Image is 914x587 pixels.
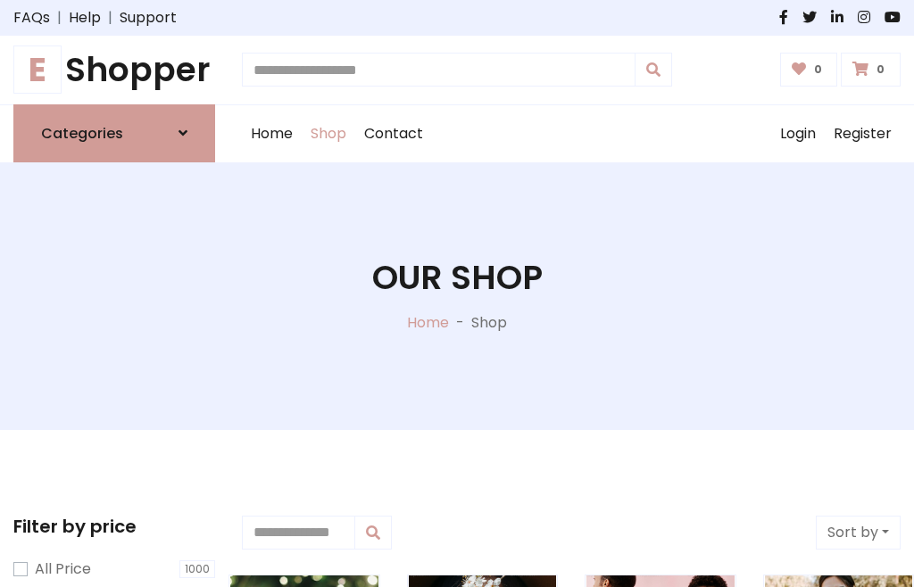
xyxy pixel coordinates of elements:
[825,105,901,162] a: Register
[372,258,543,298] h1: Our Shop
[355,105,432,162] a: Contact
[407,312,449,333] a: Home
[841,53,901,87] a: 0
[13,45,62,94] span: E
[13,50,215,90] a: EShopper
[120,7,177,29] a: Support
[35,558,91,580] label: All Price
[179,560,215,578] span: 1000
[816,516,901,550] button: Sort by
[780,53,838,87] a: 0
[13,7,50,29] a: FAQs
[810,62,827,78] span: 0
[69,7,101,29] a: Help
[13,516,215,537] h5: Filter by price
[872,62,889,78] span: 0
[13,50,215,90] h1: Shopper
[302,105,355,162] a: Shop
[50,7,69,29] span: |
[13,104,215,162] a: Categories
[771,105,825,162] a: Login
[242,105,302,162] a: Home
[41,125,123,142] h6: Categories
[101,7,120,29] span: |
[471,312,507,334] p: Shop
[449,312,471,334] p: -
